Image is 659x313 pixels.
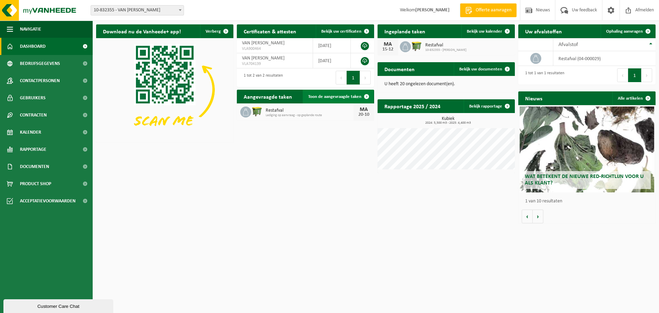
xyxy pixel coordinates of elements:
[20,89,46,107] span: Gebruikers
[381,121,515,125] span: 2024: 5,500 m3 - 2025: 4,400 m3
[251,105,263,117] img: WB-1100-HPE-GN-50
[378,99,447,113] h2: Rapportage 2025 / 2024
[206,29,221,34] span: Verberg
[474,7,513,14] span: Offerte aanvragen
[525,174,644,186] span: Wat betekent de nieuwe RED-richtlijn voor u als klant?
[20,192,76,210] span: Acceptatievoorwaarden
[313,38,351,53] td: [DATE]
[601,24,655,38] a: Ophaling aanvragen
[242,61,308,67] span: VLA704139
[20,175,51,192] span: Product Shop
[381,42,395,47] div: MA
[357,112,371,117] div: 20-10
[20,72,60,89] span: Contactpersonen
[522,68,564,83] div: 1 tot 1 van 1 resultaten
[617,68,628,82] button: Previous
[641,68,652,82] button: Next
[336,71,347,85] button: Previous
[518,91,549,105] h2: Nieuws
[20,158,49,175] span: Documenten
[266,108,354,113] span: Restafval
[467,29,502,34] span: Bekijk uw kalender
[520,107,654,192] a: Wat betekent de nieuwe RED-richtlijn voor u als klant?
[242,46,308,52] span: VLA900464
[3,298,115,313] iframe: chat widget
[20,124,41,141] span: Kalender
[464,99,514,113] a: Bekijk rapportage
[20,38,46,55] span: Dashboard
[321,29,361,34] span: Bekijk uw certificaten
[558,42,578,47] span: Afvalstof
[200,24,233,38] button: Verberg
[240,70,283,85] div: 1 tot 2 van 2 resultaten
[266,113,354,118] span: Lediging op aanvraag - op geplande route
[96,24,188,38] h2: Download nu de Vanheede+ app!
[454,62,514,76] a: Bekijk uw documenten
[415,8,450,13] strong: [PERSON_NAME]
[460,3,517,17] a: Offerte aanvragen
[20,141,46,158] span: Rapportage
[628,68,641,82] button: 1
[384,82,508,87] p: U heeft 20 ongelezen document(en).
[96,38,233,141] img: Download de VHEPlus App
[425,48,466,52] span: 10-832355 - [PERSON_NAME]
[237,90,299,103] h2: Aangevraagde taken
[553,51,656,66] td: restafval (04-000029)
[316,24,373,38] a: Bekijk uw certificaten
[378,24,432,38] h2: Ingeplande taken
[360,71,371,85] button: Next
[20,107,47,124] span: Contracten
[533,210,543,223] button: Volgende
[91,5,184,15] span: 10-832355 - VAN DORPE DIETER - DEINZE
[525,199,652,204] p: 1 van 10 resultaten
[461,24,514,38] a: Bekijk uw kalender
[242,56,285,61] span: VAN [PERSON_NAME]
[357,107,371,112] div: MA
[20,55,60,72] span: Bedrijfsgegevens
[381,47,395,52] div: 15-12
[242,41,285,46] span: VAN [PERSON_NAME]
[518,24,569,38] h2: Uw afvalstoffen
[378,62,421,76] h2: Documenten
[425,43,466,48] span: Restafval
[612,91,655,105] a: Alle artikelen
[459,67,502,71] span: Bekijk uw documenten
[522,210,533,223] button: Vorige
[381,116,515,125] h3: Kubiek
[313,53,351,68] td: [DATE]
[237,24,303,38] h2: Certificaten & attesten
[303,90,373,103] a: Toon de aangevraagde taken
[411,40,423,52] img: WB-1100-HPE-GN-50
[606,29,643,34] span: Ophaling aanvragen
[347,71,360,85] button: 1
[308,94,361,99] span: Toon de aangevraagde taken
[20,21,41,38] span: Navigatie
